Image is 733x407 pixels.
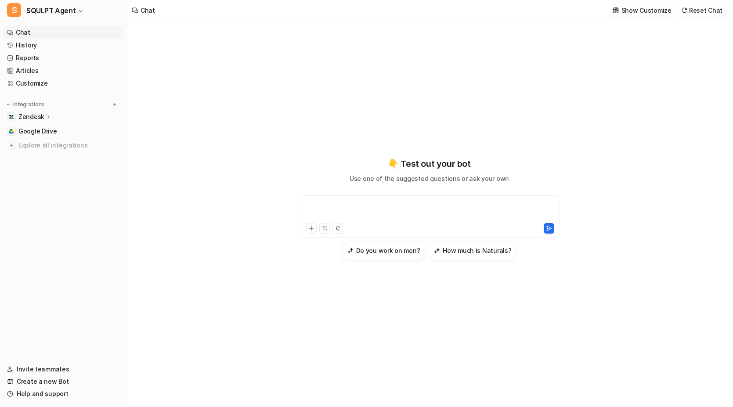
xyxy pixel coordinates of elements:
span: Google Drive [18,127,57,136]
a: Explore all integrations [4,139,123,151]
p: 👇 Test out your bot [388,157,470,170]
img: menu_add.svg [112,101,118,108]
button: Show Customize [610,4,675,17]
span: S [7,3,21,17]
a: Reports [4,52,123,64]
p: Zendesk [18,112,44,121]
p: Use one of the suggested questions or ask your own [350,174,509,183]
a: History [4,39,123,51]
a: Customize [4,77,123,90]
button: How much is Naturals?How much is Naturals? [429,241,516,260]
p: Integrations [13,101,44,108]
img: Do you work on men? [347,247,354,254]
a: Invite teammates [4,363,123,375]
img: customize [613,7,619,14]
a: Articles [4,65,123,77]
span: SQULPT Agent [26,4,76,17]
img: Zendesk [9,114,14,119]
h3: How much is Naturals? [443,246,511,255]
div: Chat [141,6,155,15]
img: expand menu [5,101,11,108]
h3: Do you work on men? [356,246,420,255]
img: reset [681,7,687,14]
a: Create a new Bot [4,375,123,388]
img: How much is Naturals? [434,247,440,254]
p: Show Customize [621,6,672,15]
button: Integrations [4,100,47,109]
button: Reset Chat [679,4,726,17]
a: Chat [4,26,123,39]
img: Google Drive [9,129,14,134]
a: Google DriveGoogle Drive [4,125,123,137]
button: Do you work on men?Do you work on men? [342,241,426,260]
img: explore all integrations [7,141,16,150]
a: Help and support [4,388,123,400]
span: Explore all integrations [18,138,119,152]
